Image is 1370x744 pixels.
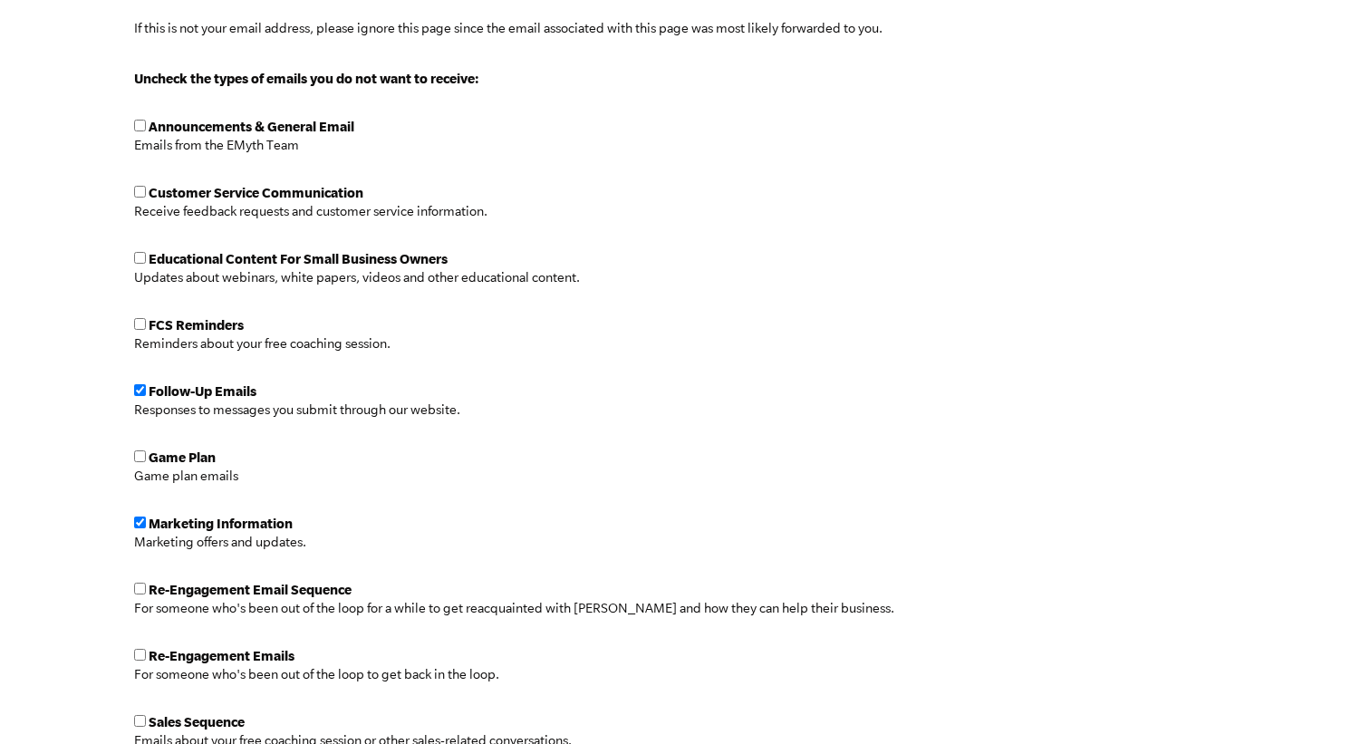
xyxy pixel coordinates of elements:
p: Emails from the EMyth Team [134,134,894,156]
p: For someone who's been out of the loop for a while to get reacquainted with [PERSON_NAME] and how... [134,597,894,619]
span: Announcements & General Email [149,119,354,134]
span: Follow-Up Emails [149,383,256,399]
span: Game Plan [149,449,216,465]
p: Responses to messages you submit through our website. [134,399,894,420]
span: Educational Content For Small Business Owners [149,251,448,266]
span: Re-Engagement Email Sequence [149,582,352,597]
span: FCS Reminders [149,317,244,333]
p: Marketing offers and updates. [134,531,894,553]
p: Uncheck the types of emails you do not want to receive: [134,68,894,90]
span: Sales Sequence [149,714,245,730]
p: Reminders about your free coaching session. [134,333,894,354]
p: If this is not your email address, please ignore this page since the email associated with this p... [134,17,883,39]
span: Re-Engagement Emails [149,648,294,663]
p: Updates about webinars, white papers, videos and other educational content. [134,266,894,288]
p: Game plan emails [134,465,894,487]
p: Receive feedback requests and customer service information. [134,200,894,222]
span: Marketing Information [149,516,293,531]
span: Customer Service Communication [149,185,363,200]
p: For someone who's been out of the loop to get back in the loop. [134,663,894,685]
